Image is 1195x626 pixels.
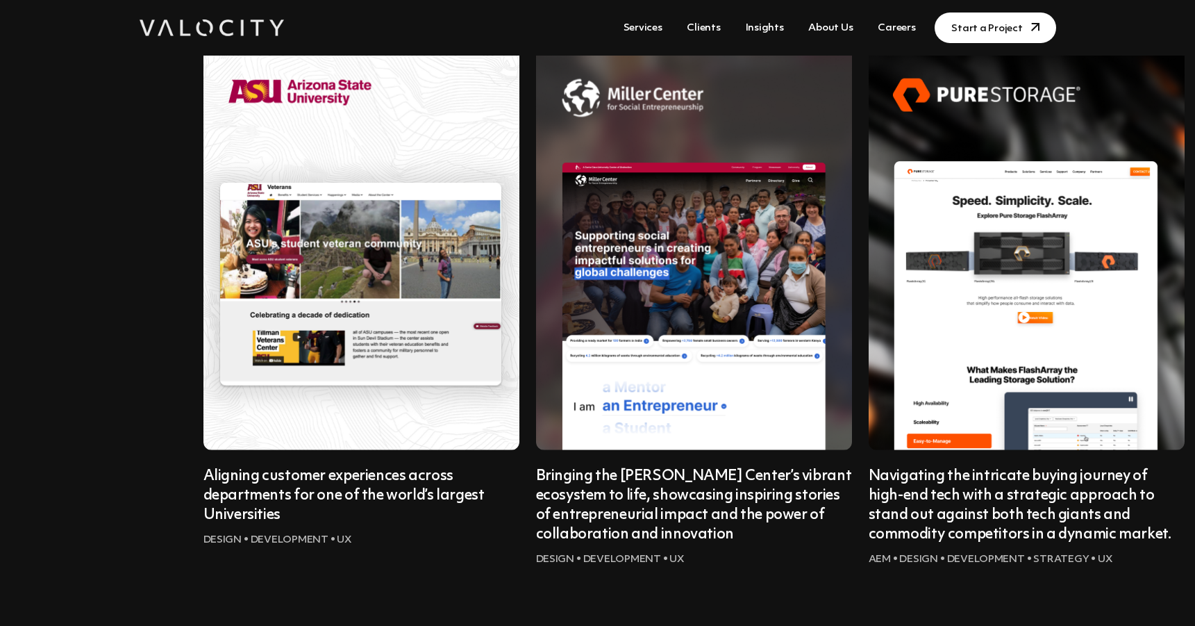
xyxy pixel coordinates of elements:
[669,554,683,565] span: UX
[947,554,1034,565] span: Development
[935,13,1055,43] a: Start a Project
[203,535,251,545] span: Design
[536,40,852,593] a: Bringing the [PERSON_NAME] Center’s vibrant ecosystem to life, showcasing inspiring stories of en...
[536,554,583,565] span: Design
[869,554,900,565] span: AEM
[618,15,668,41] a: Services
[1098,554,1112,565] span: UX
[536,467,852,545] h5: Bringing the [PERSON_NAME] Center’s vibrant ecosystem to life, showcasing inspiring stories of en...
[528,40,860,616] li: 7 of 7
[869,467,1185,545] h5: Navigating the intricate buying journey of high-end tech with a strategic approach to stand out a...
[203,40,519,593] a: Aligning customer experiences across departments for one of the world’s largest Universities Desi...
[195,40,528,616] li: 6 of 7
[803,15,858,41] a: About Us
[251,535,337,545] span: Development
[140,19,284,36] img: Valocity Digital
[681,15,726,41] a: Clients
[860,40,1193,616] li: 1 of 7
[740,15,789,41] a: Insights
[899,554,946,565] span: Design
[583,554,670,565] span: Development
[872,15,921,41] a: Careers
[1033,554,1098,565] span: Strategy
[337,535,351,545] span: UX
[869,40,1185,593] a: Navigating the intricate buying journey of high-end tech with a strategic approach to stand out a...
[203,467,519,525] h5: Aligning customer experiences across departments for one of the world’s largest Universities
